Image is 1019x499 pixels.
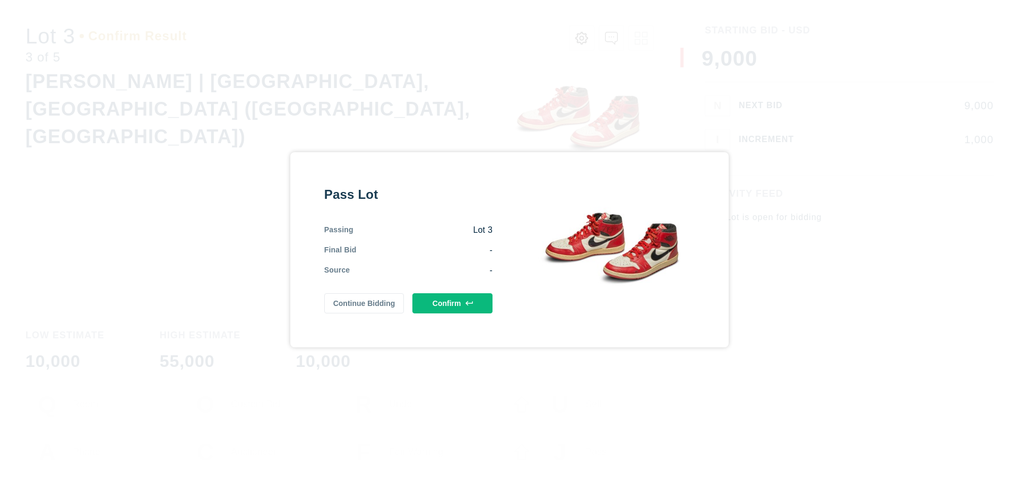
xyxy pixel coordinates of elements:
[324,293,404,313] button: Continue Bidding
[357,244,493,256] div: -
[412,293,493,313] button: Confirm
[353,224,493,236] div: Lot 3
[324,224,353,236] div: Passing
[324,186,493,203] div: Pass Lot
[350,265,493,276] div: -
[324,265,350,276] div: Source
[324,244,357,256] div: Final Bid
